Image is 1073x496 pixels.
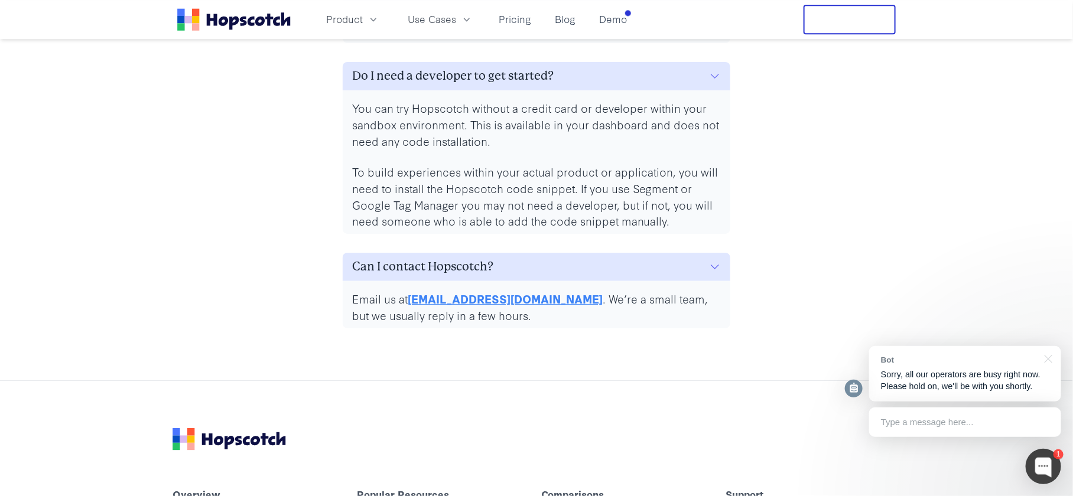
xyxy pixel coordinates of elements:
[881,368,1049,393] p: Sorry, all our operators are busy right now. Please hold on, we'll be with you shortly.
[550,9,580,29] a: Blog
[352,100,721,149] p: You can try Hopscotch without a credit card or developer within your sandbox environment. This is...
[594,9,632,29] a: Demo
[326,12,363,27] span: Product
[352,257,493,276] h3: Can I contact Hopscotch?
[343,62,730,90] button: Do I need a developer to get started?
[494,9,536,29] a: Pricing
[401,9,480,29] button: Use Cases
[343,253,730,281] button: Can I contact Hopscotch?
[1054,449,1064,459] div: 1
[352,67,554,86] h3: Do I need a developer to get started?
[408,291,603,306] a: [EMAIL_ADDRESS][DOMAIN_NAME]
[869,407,1061,437] div: Type a message here...
[352,164,721,230] p: To build experiences within your actual product or application, you will need to install the Hops...
[352,291,721,324] p: Email us at . We’re a small team, but we usually reply in a few hours.
[804,5,896,34] button: Free Trial
[319,9,386,29] button: Product
[177,8,291,31] a: Home
[408,12,456,27] span: Use Cases
[881,354,1038,366] div: Bot
[849,383,859,393] img: Bot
